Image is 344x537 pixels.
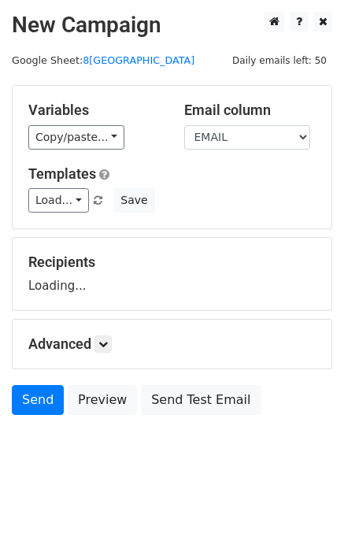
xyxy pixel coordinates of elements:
[12,385,64,415] a: Send
[12,54,194,66] small: Google Sheet:
[227,52,332,69] span: Daily emails left: 50
[28,188,89,213] a: Load...
[28,254,316,271] h5: Recipients
[83,54,194,66] a: 8[GEOGRAPHIC_DATA]
[68,385,137,415] a: Preview
[184,102,316,119] h5: Email column
[28,102,161,119] h5: Variables
[28,335,316,353] h5: Advanced
[28,254,316,294] div: Loading...
[141,385,261,415] a: Send Test Email
[113,188,154,213] button: Save
[28,165,96,182] a: Templates
[12,12,332,39] h2: New Campaign
[28,125,124,150] a: Copy/paste...
[227,54,332,66] a: Daily emails left: 50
